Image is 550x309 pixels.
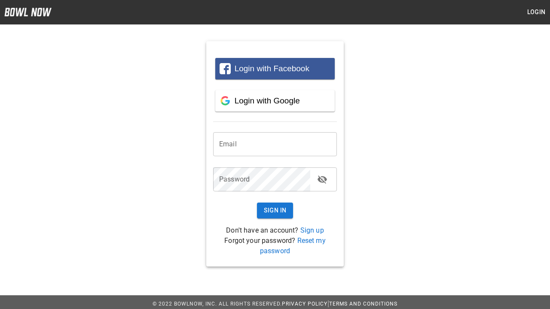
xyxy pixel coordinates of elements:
img: logo [4,8,52,16]
button: Login [522,4,550,20]
button: Sign In [257,203,293,218]
button: toggle password visibility [314,171,331,188]
span: Login with Facebook [235,64,309,73]
span: © 2022 BowlNow, Inc. All Rights Reserved. [153,301,282,307]
button: Login with Google [215,90,335,112]
a: Privacy Policy [282,301,327,307]
p: Don't have an account? [213,225,337,236]
button: Login with Facebook [215,58,335,79]
a: Terms and Conditions [329,301,397,307]
p: Forgot your password? [213,236,337,256]
a: Sign up [300,226,324,234]
a: Reset my password [260,236,326,255]
span: Login with Google [235,96,300,105]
